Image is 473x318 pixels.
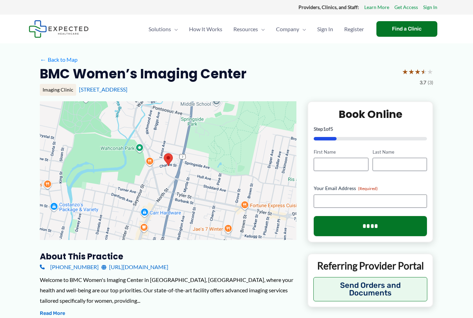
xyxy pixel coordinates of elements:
[40,56,46,63] span: ←
[364,3,389,12] a: Learn More
[40,251,296,262] h3: About this practice
[299,17,306,41] span: Menu Toggle
[394,3,418,12] a: Get Access
[143,17,369,41] nav: Primary Site Navigation
[233,17,258,41] span: Resources
[312,17,339,41] a: Sign In
[40,275,296,306] div: Welcome to BMC Women's Imaging Center in [GEOGRAPHIC_DATA], [GEOGRAPHIC_DATA], where your health ...
[423,3,437,12] a: Sign In
[358,186,378,191] span: (Required)
[101,262,168,272] a: [URL][DOMAIN_NAME]
[420,78,426,87] span: 3.7
[314,127,427,131] p: Step of
[149,17,171,41] span: Solutions
[408,65,414,78] span: ★
[276,17,299,41] span: Company
[171,17,178,41] span: Menu Toggle
[314,149,368,155] label: First Name
[339,17,369,41] a: Register
[143,17,184,41] a: SolutionsMenu Toggle
[40,54,78,65] a: ←Back to Map
[421,65,427,78] span: ★
[189,17,222,41] span: How It Works
[330,126,333,132] span: 5
[270,17,312,41] a: CompanyMenu Toggle
[79,86,127,93] a: [STREET_ADDRESS]
[414,65,421,78] span: ★
[402,65,408,78] span: ★
[298,4,359,10] strong: Providers, Clinics, and Staff:
[317,17,333,41] span: Sign In
[314,108,427,121] h2: Book Online
[344,17,364,41] span: Register
[428,78,433,87] span: (3)
[313,277,427,301] button: Send Orders and Documents
[40,262,99,272] a: [PHONE_NUMBER]
[40,309,65,318] button: Read More
[258,17,265,41] span: Menu Toggle
[313,259,427,272] p: Referring Provider Portal
[40,84,76,96] div: Imaging Clinic
[376,21,437,37] a: Find a Clinic
[184,17,228,41] a: How It Works
[314,185,427,192] label: Your Email Address
[29,20,89,38] img: Expected Healthcare Logo - side, dark font, small
[228,17,270,41] a: ResourcesMenu Toggle
[427,65,433,78] span: ★
[323,126,326,132] span: 1
[373,149,427,155] label: Last Name
[40,65,247,82] h2: BMC Women’s Imaging Center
